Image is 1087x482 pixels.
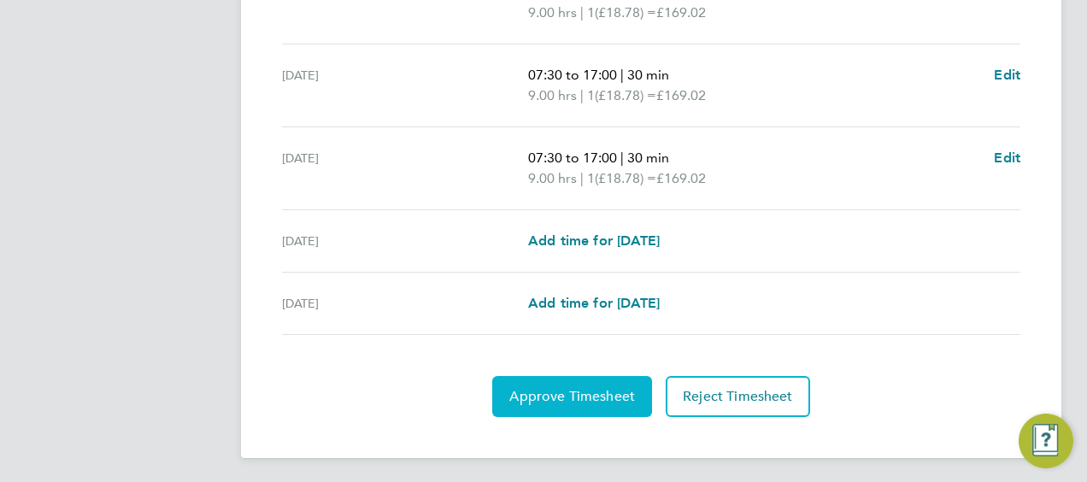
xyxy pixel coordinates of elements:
div: [DATE] [282,293,528,314]
span: £169.02 [656,4,706,21]
span: | [580,87,584,103]
span: 1 [587,3,595,23]
span: | [580,4,584,21]
span: 07:30 to 17:00 [528,67,617,83]
button: Engage Resource Center [1019,414,1073,468]
span: 30 min [627,150,669,166]
span: Approve Timesheet [509,388,635,405]
span: 9.00 hrs [528,170,577,186]
a: Add time for [DATE] [528,231,660,251]
span: | [580,170,584,186]
span: 1 [587,168,595,189]
span: Reject Timesheet [683,388,793,405]
div: [DATE] [282,148,528,189]
span: Edit [994,67,1020,83]
span: £169.02 [656,170,706,186]
span: Add time for [DATE] [528,295,660,311]
span: (£18.78) = [595,170,656,186]
a: Edit [994,65,1020,85]
button: Reject Timesheet [666,376,810,417]
span: 07:30 to 17:00 [528,150,617,166]
a: Edit [994,148,1020,168]
span: | [620,150,624,166]
span: 9.00 hrs [528,87,577,103]
span: (£18.78) = [595,87,656,103]
span: Edit [994,150,1020,166]
span: Add time for [DATE] [528,232,660,249]
span: £169.02 [656,87,706,103]
span: 1 [587,85,595,106]
span: | [620,67,624,83]
a: Add time for [DATE] [528,293,660,314]
span: (£18.78) = [595,4,656,21]
div: [DATE] [282,231,528,251]
span: 30 min [627,67,669,83]
div: [DATE] [282,65,528,106]
span: 9.00 hrs [528,4,577,21]
button: Approve Timesheet [492,376,652,417]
